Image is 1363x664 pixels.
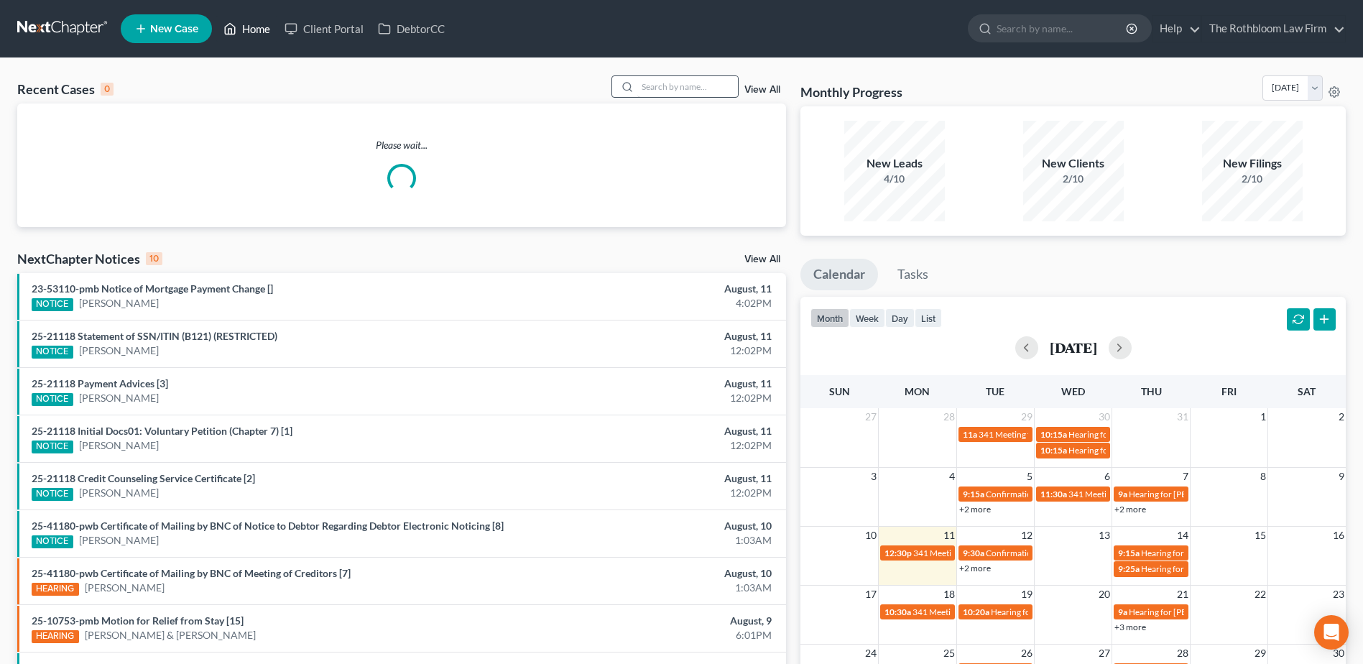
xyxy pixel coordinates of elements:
span: Hearing for [PERSON_NAME] [1129,607,1241,617]
p: Please wait... [17,138,786,152]
h3: Monthly Progress [800,83,902,101]
div: 10 [146,252,162,265]
h2: [DATE] [1050,340,1097,355]
input: Search by name... [997,15,1128,42]
div: 12:02PM [535,486,772,500]
span: 10:15a [1040,429,1067,440]
a: 25-10753-pmb Motion for Relief from Stay [15] [32,614,244,627]
a: The Rothbloom Law Firm [1202,16,1345,42]
span: 14 [1175,527,1190,544]
div: 1:03AM [535,581,772,595]
span: 21 [1175,586,1190,603]
span: 13 [1097,527,1112,544]
span: Hearing for [PERSON_NAME] [1141,548,1253,558]
a: +2 more [959,504,991,515]
span: 341 Meeting for [PERSON_NAME] [913,548,1043,558]
span: 30 [1331,645,1346,662]
span: Wed [1061,385,1085,397]
span: 20 [1097,586,1112,603]
span: 24 [864,645,878,662]
span: 31 [1175,408,1190,425]
a: [PERSON_NAME] [79,486,159,500]
span: Hearing for [PERSON_NAME] [1141,563,1253,574]
a: +2 more [959,563,991,573]
a: View All [744,85,780,95]
button: month [810,308,849,328]
div: Open Intercom Messenger [1314,615,1349,650]
span: 9:15a [963,489,984,499]
div: 2/10 [1202,172,1303,186]
a: [PERSON_NAME] [79,296,159,310]
span: New Case [150,24,198,34]
a: [PERSON_NAME] [79,343,159,358]
div: 6:01PM [535,628,772,642]
div: NOTICE [32,393,73,406]
span: 22 [1253,586,1267,603]
span: 27 [864,408,878,425]
span: 10 [864,527,878,544]
a: Tasks [884,259,941,290]
span: 9:15a [1118,548,1140,558]
div: NextChapter Notices [17,250,162,267]
span: Thu [1141,385,1162,397]
div: August, 10 [535,519,772,533]
span: Mon [905,385,930,397]
div: NOTICE [32,298,73,311]
span: 18 [942,586,956,603]
span: Confirmation Hearing for [PERSON_NAME] & [PERSON_NAME] [986,548,1226,558]
span: 15 [1253,527,1267,544]
span: 2 [1337,408,1346,425]
span: 29 [1020,408,1034,425]
a: Calendar [800,259,878,290]
span: Fri [1221,385,1237,397]
div: 12:02PM [535,438,772,453]
div: 0 [101,83,114,96]
div: August, 11 [535,424,772,438]
div: 4:02PM [535,296,772,310]
div: August, 9 [535,614,772,628]
div: August, 11 [535,282,772,296]
span: 25 [942,645,956,662]
span: Sun [829,385,850,397]
span: 29 [1253,645,1267,662]
span: 341 Meeting for Richmond [PERSON_NAME] & [PERSON_NAME] [912,607,1159,617]
div: HEARING [32,583,79,596]
a: Home [216,16,277,42]
a: 25-21118 Statement of SSN/ITIN (B121) (RESTRICTED) [32,330,277,342]
span: 26 [1020,645,1034,662]
a: 23-53110-pmb Notice of Mortgage Payment Change [] [32,282,273,295]
div: NOTICE [32,488,73,501]
span: 17 [864,586,878,603]
a: Help [1152,16,1201,42]
span: 28 [942,408,956,425]
div: August, 11 [535,471,772,486]
span: 16 [1331,527,1346,544]
span: 23 [1331,586,1346,603]
span: 9:30a [963,548,984,558]
a: [PERSON_NAME] [79,438,159,453]
span: Hearing for [PERSON_NAME] [1129,489,1241,499]
span: 10:15a [1040,445,1067,456]
a: View All [744,254,780,264]
a: +3 more [1114,622,1146,632]
button: week [849,308,885,328]
span: 3 [869,468,878,485]
span: Hearing for [1068,445,1112,456]
input: Search by name... [637,76,738,97]
a: Client Portal [277,16,371,42]
div: 2/10 [1023,172,1124,186]
span: 4 [948,468,956,485]
div: New Clients [1023,155,1124,172]
a: 25-21118 Payment Advices [3] [32,377,168,389]
span: Confirmation Hearing for [PERSON_NAME] [986,489,1150,499]
span: 12 [1020,527,1034,544]
a: [PERSON_NAME] [79,533,159,548]
button: list [915,308,942,328]
a: [PERSON_NAME] [85,581,165,595]
span: 9:25a [1118,563,1140,574]
span: 6 [1103,468,1112,485]
div: NOTICE [32,346,73,359]
div: August, 11 [535,377,772,391]
a: [PERSON_NAME] & [PERSON_NAME] [85,628,256,642]
span: 8 [1259,468,1267,485]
